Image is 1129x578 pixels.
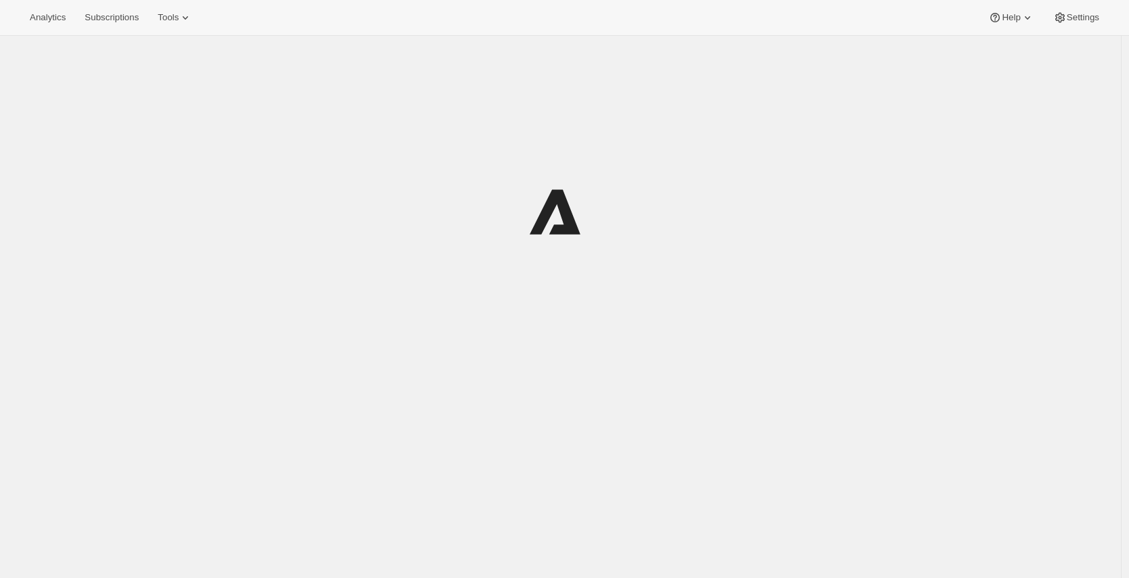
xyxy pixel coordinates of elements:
[85,12,139,23] span: Subscriptions
[980,8,1042,27] button: Help
[158,12,179,23] span: Tools
[1002,12,1020,23] span: Help
[22,8,74,27] button: Analytics
[76,8,147,27] button: Subscriptions
[149,8,200,27] button: Tools
[30,12,66,23] span: Analytics
[1067,12,1099,23] span: Settings
[1045,8,1107,27] button: Settings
